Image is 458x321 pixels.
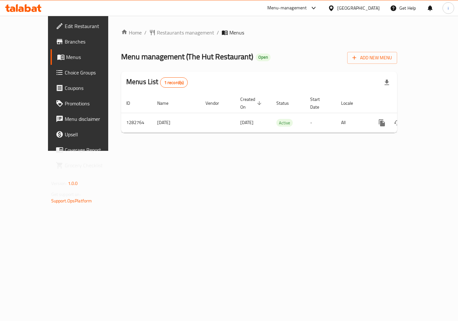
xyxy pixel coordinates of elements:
[374,115,390,131] button: more
[336,113,369,132] td: All
[65,146,119,154] span: Coverage Report
[267,4,307,12] div: Menu-management
[121,93,441,133] table: enhanced table
[51,18,124,34] a: Edit Restaurant
[347,52,397,64] button: Add New Menu
[121,29,142,36] a: Home
[65,100,119,107] span: Promotions
[65,115,119,123] span: Menu disclaimer
[276,119,293,127] span: Active
[205,99,227,107] span: Vendor
[65,131,119,138] span: Upsell
[229,29,244,36] span: Menus
[51,190,81,199] span: Get support on:
[66,53,119,61] span: Menus
[65,69,119,76] span: Choice Groups
[126,99,138,107] span: ID
[149,29,214,36] a: Restaurants management
[157,99,177,107] span: Name
[369,93,441,113] th: Actions
[276,99,297,107] span: Status
[51,49,124,65] a: Menus
[51,80,124,96] a: Coupons
[217,29,219,36] li: /
[337,5,380,12] div: [GEOGRAPHIC_DATA]
[305,113,336,132] td: -
[121,113,152,132] td: 1282764
[126,77,188,88] h2: Menus List
[51,142,124,158] a: Coverage Report
[65,22,119,30] span: Edit Restaurant
[51,111,124,127] a: Menu disclaimer
[352,54,392,62] span: Add New Menu
[256,53,271,61] div: Open
[152,113,200,132] td: [DATE]
[379,75,395,90] div: Export file
[310,95,328,111] span: Start Date
[121,29,397,36] nav: breadcrumb
[51,96,124,111] a: Promotions
[65,38,119,45] span: Branches
[160,77,188,88] div: Total records count
[68,179,78,188] span: 1.0.0
[65,161,119,169] span: Grocery Checklist
[256,54,271,60] span: Open
[157,29,214,36] span: Restaurants management
[240,95,263,111] span: Created On
[341,99,361,107] span: Locale
[390,115,405,131] button: Change Status
[51,158,124,173] a: Grocery Checklist
[144,29,147,36] li: /
[121,49,253,64] span: Menu management ( The Hut Restaurant )
[448,5,449,12] span: i
[51,197,92,205] a: Support.OpsPlatform
[51,127,124,142] a: Upsell
[65,84,119,92] span: Coupons
[240,118,253,127] span: [DATE]
[51,65,124,80] a: Choice Groups
[51,179,67,188] span: Version:
[51,34,124,49] a: Branches
[160,80,188,86] span: 1 record(s)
